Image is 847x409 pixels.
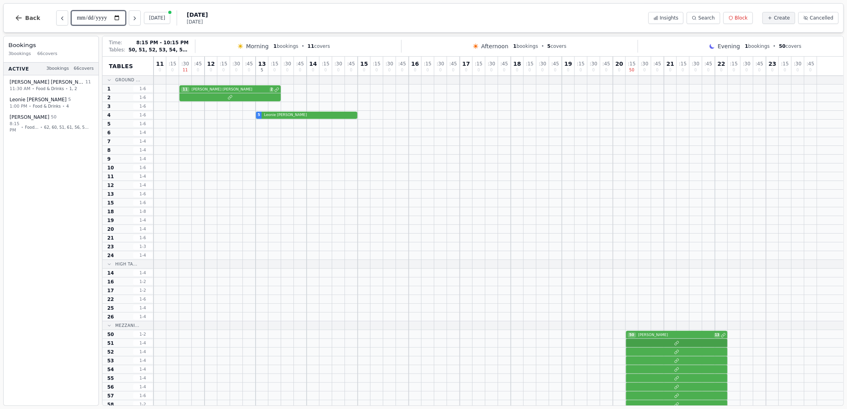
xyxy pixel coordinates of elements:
[541,68,544,72] span: 0
[312,68,314,72] span: 0
[347,61,355,66] span: : 45
[758,68,760,72] span: 0
[107,130,110,136] span: 6
[133,270,152,276] span: 1 - 4
[735,15,748,21] span: Block
[807,61,814,66] span: : 45
[694,68,697,72] span: 0
[717,61,725,67] span: 22
[618,68,620,72] span: 0
[107,401,114,408] span: 58
[109,47,125,53] span: Tables:
[337,68,339,72] span: 0
[299,68,301,72] span: 0
[136,39,189,46] span: 8:15 PM - 10:15 PM
[107,103,110,110] span: 3
[107,349,114,355] span: 52
[794,61,802,66] span: : 30
[66,103,69,109] span: 4
[133,349,152,355] span: 1 - 4
[107,156,110,162] span: 9
[490,68,492,72] span: 0
[592,68,595,72] span: 0
[301,43,304,49] span: •
[107,165,114,171] span: 10
[37,51,57,57] span: 66 covers
[10,120,20,134] span: 8:15 PM
[181,87,189,92] span: 11
[500,61,508,66] span: : 45
[46,65,69,72] span: 3 bookings
[762,12,795,24] button: Create
[187,11,208,19] span: [DATE]
[133,305,152,311] span: 1 - 4
[692,61,699,66] span: : 30
[781,61,789,66] span: : 15
[324,68,327,72] span: 0
[679,61,687,66] span: : 15
[115,77,140,83] span: Ground ...
[107,305,114,311] span: 25
[232,61,240,66] span: : 30
[133,200,152,206] span: 1 - 6
[10,103,27,110] span: 1:00 PM
[590,61,597,66] span: : 30
[270,87,274,92] span: 2
[107,217,114,224] span: 19
[437,61,444,66] span: : 30
[426,68,429,72] span: 0
[718,42,740,50] span: Evening
[68,96,71,103] span: 5
[271,61,278,66] span: : 15
[552,61,559,66] span: : 45
[107,252,114,259] span: 24
[698,15,715,21] span: Search
[56,10,68,26] button: Previous day
[107,235,114,241] span: 21
[33,103,61,109] span: Food & Drinks
[322,61,329,66] span: : 15
[107,331,114,338] span: 50
[133,182,152,188] span: 1 - 4
[274,43,298,49] span: bookings
[541,43,544,49] span: •
[69,86,77,92] span: 1, 2
[360,61,368,67] span: 15
[107,112,110,118] span: 4
[654,61,661,66] span: : 45
[648,12,684,24] button: Insights
[779,43,786,49] span: 50
[733,68,735,72] span: 0
[8,8,47,28] button: Back
[107,86,110,92] span: 1
[107,314,114,320] span: 26
[567,68,569,72] span: 0
[245,61,253,66] span: : 45
[477,68,480,72] span: 0
[528,68,531,72] span: 0
[107,208,114,215] span: 18
[768,61,776,67] span: 23
[579,68,582,72] span: 0
[745,43,748,49] span: 1
[107,191,114,197] span: 13
[25,124,39,130] span: Food & Drinks
[133,393,152,399] span: 1 - 6
[745,68,748,72] span: 0
[723,12,753,24] button: Block
[115,261,137,267] span: High Ta...
[564,61,572,67] span: 19
[248,68,250,72] span: 0
[414,68,416,72] span: 0
[8,65,29,72] span: Active
[133,191,152,197] span: 1 - 6
[133,103,152,109] span: 1 - 6
[375,68,378,72] span: 0
[373,61,380,66] span: : 15
[107,138,110,145] span: 7
[107,358,114,364] span: 53
[774,15,790,21] span: Create
[207,61,215,67] span: 12
[449,61,457,66] span: : 45
[577,61,585,66] span: : 15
